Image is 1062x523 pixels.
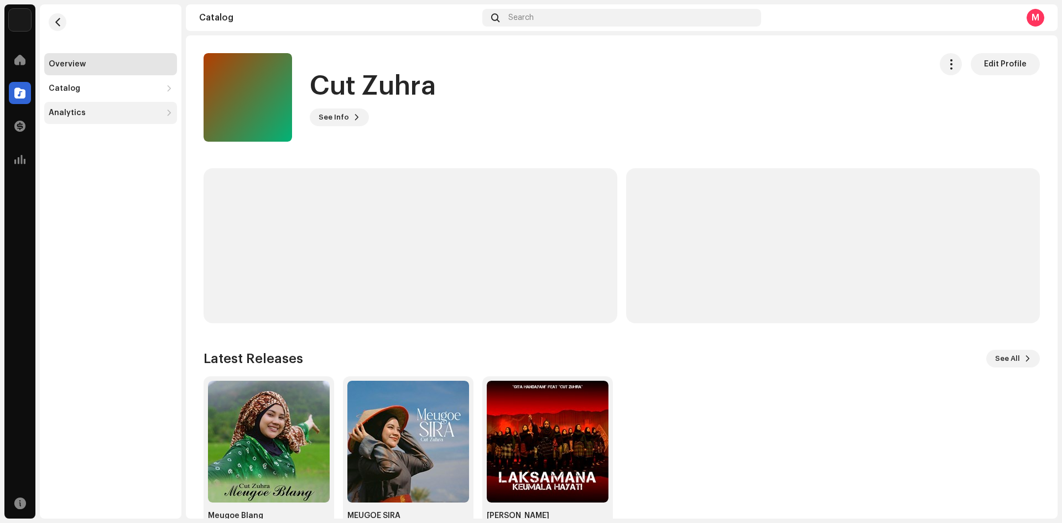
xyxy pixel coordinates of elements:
[971,53,1040,75] button: Edit Profile
[487,511,608,520] div: [PERSON_NAME]
[49,60,86,69] div: Overview
[208,381,330,503] img: a901368f-68f1-49c7-bdad-9246c49a67a1
[49,108,86,117] div: Analytics
[319,106,349,128] span: See Info
[508,13,534,22] span: Search
[347,381,469,503] img: b7abe20d-9df6-46c2-be72-7786d29e516c
[986,350,1040,367] button: See All
[487,381,608,503] img: 5e008282-ab91-4b6f-a5d0-7310d96a651e
[1027,9,1044,27] div: M
[310,108,369,126] button: See Info
[44,53,177,75] re-m-nav-item: Overview
[310,69,436,104] h1: Cut Zuhra
[44,102,177,124] re-m-nav-dropdown: Analytics
[347,511,469,520] div: MEUGOE SIRA
[9,9,31,31] img: de0d2825-999c-4937-b35a-9adca56ee094
[984,53,1027,75] span: Edit Profile
[204,350,303,367] h3: Latest Releases
[49,84,80,93] div: Catalog
[44,77,177,100] re-m-nav-dropdown: Catalog
[208,511,330,520] div: Meugoe Blang
[199,13,478,22] div: Catalog
[995,348,1020,370] span: See All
